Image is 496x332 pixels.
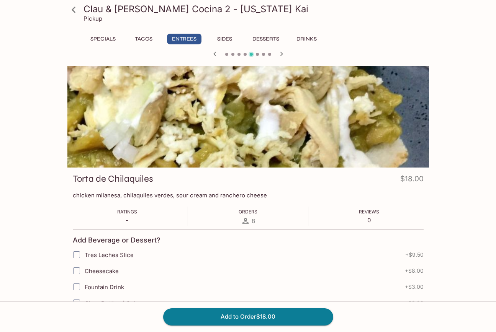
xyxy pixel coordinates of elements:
button: Desserts [248,34,283,44]
span: + $3.99 [405,300,424,306]
button: Specials [86,34,120,44]
span: Glass Bottle of Coke [85,299,140,307]
span: Cheesecake [85,267,119,275]
span: 8 [252,217,255,225]
span: + $3.00 [405,284,424,290]
span: Ratings [117,209,137,215]
p: chicken milanesa, chilaquiles verdes, sour cream and ranchero cheese [73,192,424,199]
button: Drinks [290,34,324,44]
button: Tacos [126,34,161,44]
span: + $9.50 [405,252,424,258]
div: Torta de Chilaquiles [67,66,429,168]
button: Entrees [167,34,201,44]
p: - [117,216,137,224]
h3: Torta de Chilaquiles [73,173,153,185]
button: Add to Order$18.00 [163,308,333,325]
p: Pickup [83,15,102,22]
span: Reviews [359,209,379,215]
h4: $18.00 [400,173,424,188]
button: Sides [208,34,242,44]
span: Tres Leches Slice [85,251,134,259]
span: Orders [239,209,257,215]
p: 0 [359,216,379,224]
span: Fountain Drink [85,283,124,291]
h4: Add Beverage or Dessert? [73,236,160,244]
span: + $8.00 [405,268,424,274]
h3: Clau & [PERSON_NAME] Cocina 2 - [US_STATE] Kai [83,3,426,15]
